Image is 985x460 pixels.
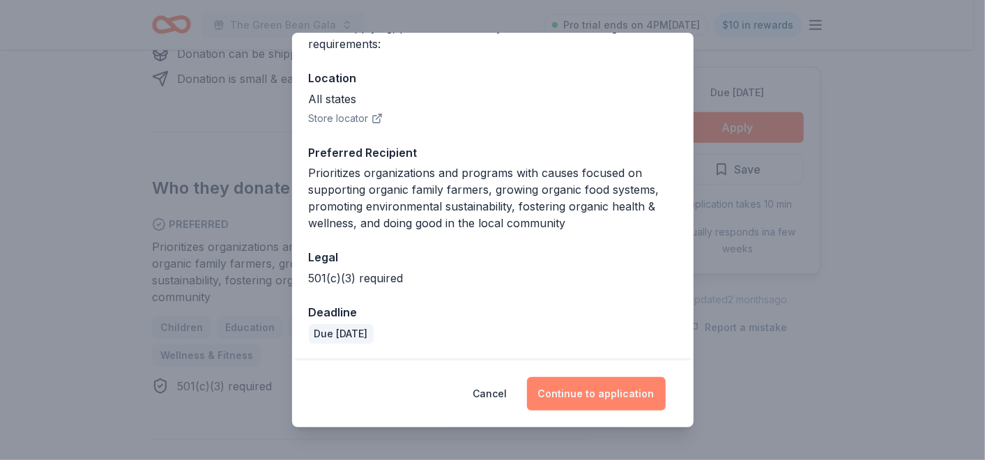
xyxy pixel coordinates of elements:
div: All states [309,91,677,107]
div: 501(c)(3) required [309,270,677,286]
div: Due [DATE] [309,324,374,344]
div: Deadline [309,303,677,321]
div: Legal [309,248,677,266]
button: Cancel [473,377,507,411]
button: Continue to application [527,377,666,411]
button: Store locator [309,110,383,127]
div: Before applying, please make sure you fulfill the following requirements: [309,19,677,52]
div: Preferred Recipient [309,144,677,162]
div: Prioritizes organizations and programs with causes focused on supporting organic family farmers, ... [309,164,677,231]
div: Location [309,69,677,87]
